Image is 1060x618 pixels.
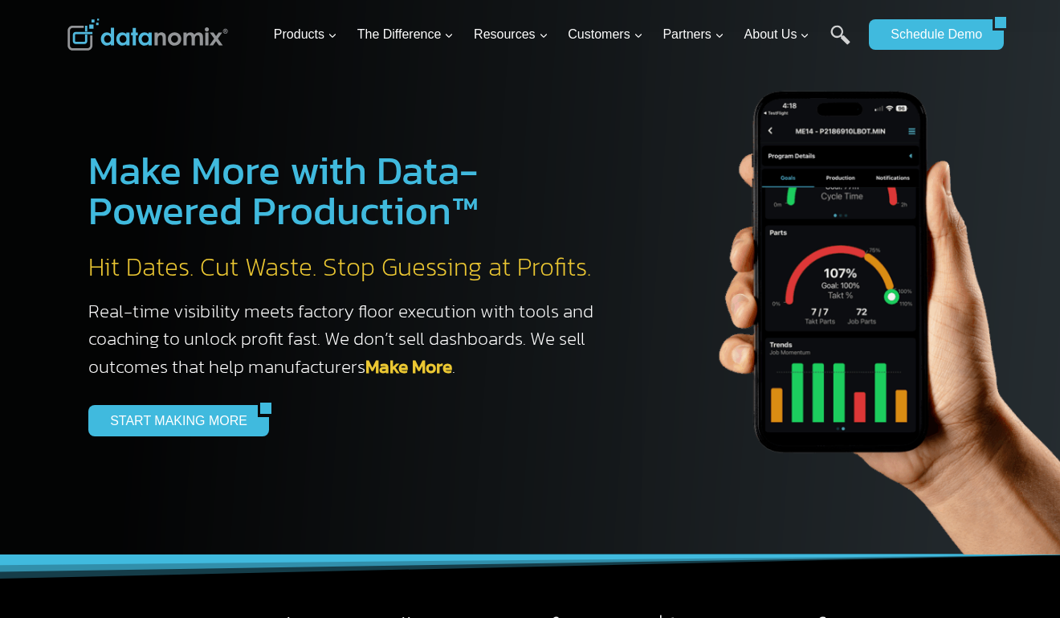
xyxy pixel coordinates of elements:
nav: Primary Navigation [267,9,862,61]
a: Search [830,25,850,61]
span: Partners [662,24,724,45]
span: About Us [744,24,810,45]
a: Make More [365,353,452,380]
span: The Difference [357,24,455,45]
img: Datanomix [67,18,228,51]
span: Products [274,24,337,45]
h3: Real-time visibility meets factory floor execution with tools and coaching to unlock profit fast.... [88,297,610,381]
span: Customers [568,24,642,45]
span: Resources [474,24,548,45]
h1: Make More with Data-Powered Production™ [88,150,610,231]
a: START MAKING MORE [88,405,258,436]
h2: Hit Dates. Cut Waste. Stop Guessing at Profits. [88,251,610,284]
a: Schedule Demo [869,19,993,50]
